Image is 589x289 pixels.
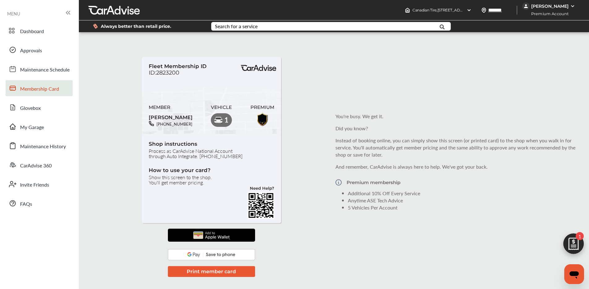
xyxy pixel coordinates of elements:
a: My Garage [6,119,73,135]
div: [PERSON_NAME] [531,3,569,9]
img: jVpblrzwTbfkPYzPPzSLxeg0AAAAASUVORK5CYII= [522,2,530,10]
p: You're busy. We get it. [335,113,577,120]
img: applePay.d8f5d55d79347fbc3838.png [190,229,232,242]
img: car-premium.a04fffcd.svg [213,115,223,125]
li: Additional 10% Off Every Service [348,190,577,197]
a: Dashboard [6,23,73,39]
img: Vector.a173687b.svg [335,175,342,190]
span: VEHICLE [211,105,232,110]
iframe: Button to launch messaging window [564,264,584,284]
span: Approvals [20,47,42,55]
div: Search for a service [215,24,258,29]
a: Maintenance Schedule [6,61,73,77]
img: header-home-logo.8d720a4f.svg [405,8,410,13]
span: Dashboard [20,28,44,36]
span: PREMIUM [250,105,274,110]
a: Approvals [6,42,73,58]
span: 1 [224,116,228,124]
img: dollor_label_vector.a70140d1.svg [93,24,98,29]
img: googlePay.a08318fe.svg [168,249,255,260]
a: CarAdvise 360 [6,157,73,173]
span: CarAdvise 360 [20,162,52,170]
a: Need Help? [250,187,274,192]
li: Anytime ASE Tech Advice [348,197,577,204]
span: Maintenance History [20,143,66,151]
button: Print member card [168,266,255,277]
span: 1 [576,232,584,240]
img: BasicPremiumLogo.8d547ee0.svg [240,65,277,71]
span: [PERSON_NAME] [149,112,193,121]
span: Maintenance Schedule [20,66,70,74]
span: Shop instructions [149,141,274,148]
span: How to use your card? [149,167,274,175]
img: location_vector.a44bc228.svg [481,8,486,13]
span: Premium Account [523,11,573,17]
img: edit-cartIcon.11d11f9a.svg [559,231,588,260]
img: Premiumbadge.10c2a128.svg [255,111,269,127]
p: Premium membership [347,180,400,185]
img: validBarcode.04db607d403785ac2641.png [248,192,274,219]
span: Membership Card [20,85,59,93]
p: And remember, CarAdvise is always here to help. We've got your back. [335,163,577,170]
span: You'll get member pricing. [149,180,274,185]
li: 5 Vehicles Per Account [348,204,577,211]
span: ID:2823200 [149,69,179,76]
span: [PHONE_NUMBER] [154,121,192,127]
span: Glovebox [20,104,41,112]
span: My Garage [20,123,44,132]
a: Glovebox [6,99,73,115]
p: Did you know? [335,125,577,132]
img: header-divider.bc55588e.svg [517,6,517,15]
img: WGsFRI8htEPBVLJbROoPRyZpYNWhNONpIPPETTm6eUC0GeLEiAAAAAElFTkSuQmCC [570,4,575,9]
img: header-down-arrow.9dd2ce7d.svg [467,8,472,13]
span: Process as CarAdvise National Account through Auto Integrate. [PHONE_NUMBER] [149,148,274,159]
span: MEMBER [149,105,193,110]
p: Instead of booking online, you can simply show this screen (or printed card) to the shop when you... [335,137,577,158]
a: Maintenance History [6,138,73,154]
a: Print member card [168,268,255,275]
a: FAQs [6,195,73,211]
a: Invite Friends [6,176,73,192]
span: Show this screen to the shop. [149,175,274,180]
a: Membership Card [6,80,73,96]
span: MENU [7,11,20,16]
span: FAQs [20,200,32,208]
span: Invite Friends [20,181,49,189]
span: Always better than retail price. [101,24,171,28]
img: phone-black.37208b07.svg [149,121,154,126]
span: Canadian Tire , [STREET_ADDRESS] BRAMPTON , ON L6R 2K7 [412,8,519,12]
span: Fleet Membership ID [149,63,207,69]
